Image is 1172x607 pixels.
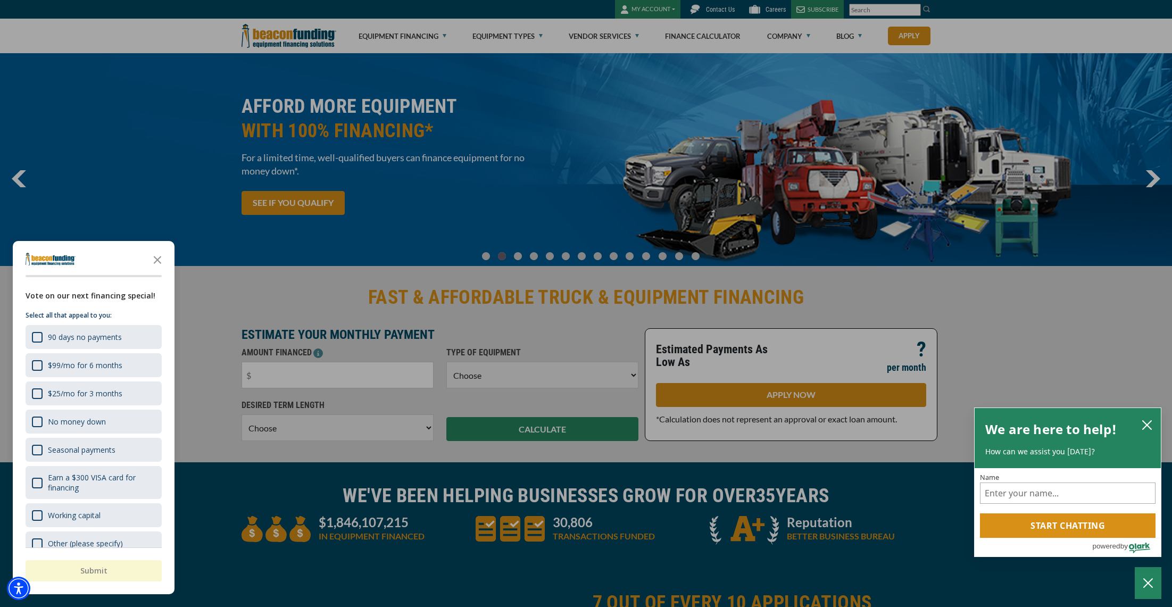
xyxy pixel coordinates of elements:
label: Name [980,473,1156,480]
input: Name [980,483,1156,504]
div: Working capital [26,503,162,527]
div: Vote on our next financing special! [26,290,162,302]
div: Other (please specify) [48,538,123,548]
div: $25/mo for 3 months [48,388,122,398]
div: olark chatbox [974,408,1161,558]
div: Survey [13,241,174,594]
span: powered [1092,539,1120,553]
div: No money down [26,410,162,434]
button: Close the survey [147,248,168,270]
div: Seasonal payments [26,438,162,462]
div: $99/mo for 6 months [26,353,162,377]
button: Close Chatbox [1135,567,1161,599]
button: Start chatting [980,513,1156,538]
div: $99/mo for 6 months [48,360,122,370]
div: Earn a $300 VISA card for financing [26,466,162,499]
div: Accessibility Menu [7,577,30,600]
img: Company logo [26,253,76,265]
div: $25/mo for 3 months [26,381,162,405]
div: Other (please specify) [26,531,162,555]
div: 90 days no payments [48,332,122,342]
button: close chatbox [1138,417,1156,432]
button: Submit [26,560,162,581]
div: Earn a $300 VISA card for financing [48,472,155,493]
p: Select all that appeal to you: [26,310,162,321]
div: Seasonal payments [48,445,115,455]
div: No money down [48,417,106,427]
div: 90 days no payments [26,325,162,349]
a: Powered by Olark - open in a new tab [1092,538,1161,556]
span: by [1120,539,1128,553]
h2: We are here to help! [985,419,1117,440]
div: Working capital [48,510,101,520]
p: How can we assist you [DATE]? [985,446,1150,457]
